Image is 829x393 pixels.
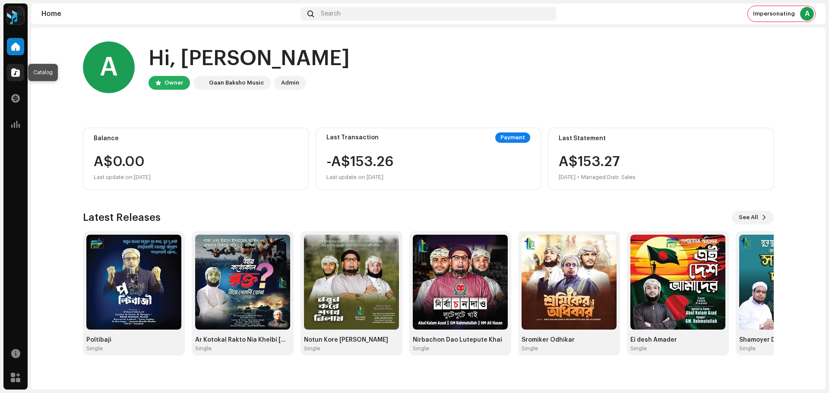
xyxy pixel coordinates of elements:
[94,172,298,182] div: Last update on [DATE]
[195,78,206,88] img: 2dae3d76-597f-44f3-9fef-6a12da6d2ece
[326,172,393,182] div: Last update on [DATE]
[739,209,758,226] span: See All
[195,345,212,352] div: Single
[304,345,320,352] div: Single
[577,172,579,182] div: •
[630,336,725,343] div: Ei desh Amader
[522,235,617,330] img: d4e81adb-1ef6-4a53-bc83-07a0f9bb99fe
[281,78,299,88] div: Admin
[321,10,341,17] span: Search
[522,336,617,343] div: Sromiker Odhikar
[495,132,530,143] div: Payment
[581,172,636,182] div: Managed Distr. Sales
[195,336,290,343] div: Ar Kotokal Rakto Nia Khelbi [MEDICAL_DATA]
[86,336,181,343] div: Poltibaji
[739,345,756,352] div: Single
[630,235,725,330] img: 05fc688e-7cb4-469f-b3da-d3ff20e32bca
[165,78,183,88] div: Owner
[304,336,399,343] div: Notun Kore [PERSON_NAME]
[209,78,264,88] div: Gaan Baksho Music
[522,345,538,352] div: Single
[413,235,508,330] img: dbd493a4-7b17-4cd6-b19f-4d388fa247b5
[548,128,774,190] re-o-card-value: Last Statement
[753,10,795,17] span: Impersonating
[413,336,508,343] div: Nirbachon Dao Lutepute Khai
[800,7,814,21] div: A
[86,345,103,352] div: Single
[304,235,399,330] img: 23e9053c-7694-4016-980e-014c2b99d8d2
[559,135,763,142] div: Last Statement
[86,235,181,330] img: 9f872849-81f0-4ee8-9a77-b0d72a99d72d
[559,172,576,182] div: [DATE]
[326,134,379,141] div: Last Transaction
[149,45,350,72] div: Hi, [PERSON_NAME]
[83,211,161,224] h3: Latest Releases
[195,235,290,330] img: 57808459-6f28-4f60-9e6d-4c46597a1f72
[83,41,135,93] div: A
[732,211,774,224] button: See All
[83,128,309,190] re-o-card-value: Balance
[41,10,297,17] div: Home
[413,345,429,352] div: Single
[94,135,298,142] div: Balance
[7,7,24,24] img: 2dae3d76-597f-44f3-9fef-6a12da6d2ece
[630,345,647,352] div: Single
